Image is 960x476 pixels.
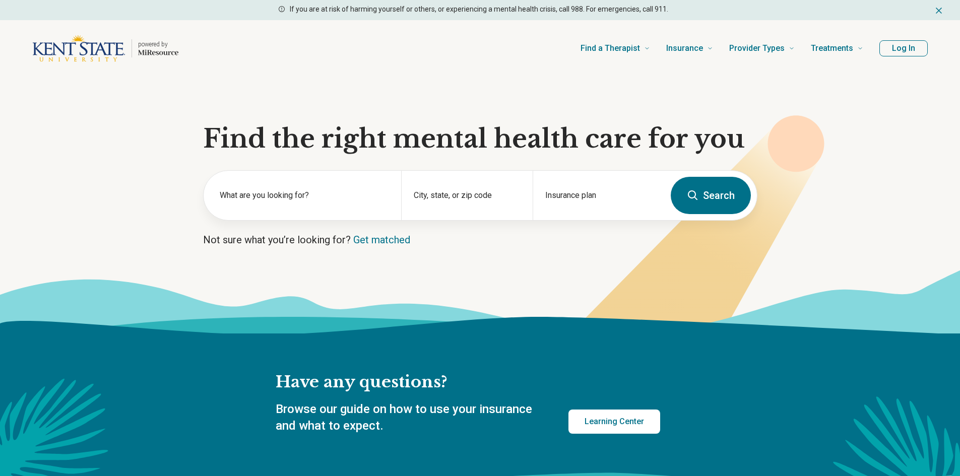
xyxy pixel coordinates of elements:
[581,41,640,55] span: Find a Therapist
[290,4,668,15] p: If you are at risk of harming yourself or others, or experiencing a mental health crisis, call 98...
[138,40,178,48] p: powered by
[568,410,660,434] a: Learning Center
[934,4,944,16] button: Dismiss
[276,401,544,435] p: Browse our guide on how to use your insurance and what to expect.
[729,41,785,55] span: Provider Types
[671,177,751,214] button: Search
[353,234,410,246] a: Get matched
[729,28,795,69] a: Provider Types
[203,233,757,247] p: Not sure what you’re looking for?
[811,28,863,69] a: Treatments
[666,41,703,55] span: Insurance
[276,372,660,393] h2: Have any questions?
[32,32,178,64] a: Home page
[811,41,853,55] span: Treatments
[879,40,928,56] button: Log In
[203,124,757,154] h1: Find the right mental health care for you
[581,28,650,69] a: Find a Therapist
[220,189,389,201] label: What are you looking for?
[666,28,713,69] a: Insurance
